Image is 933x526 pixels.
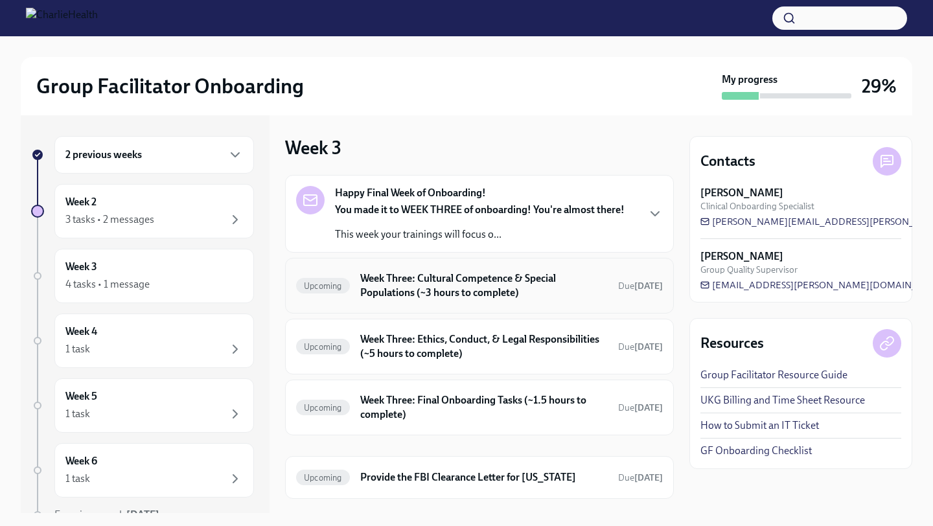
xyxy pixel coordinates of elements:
strong: [PERSON_NAME] [700,186,783,200]
h4: Contacts [700,152,755,171]
span: Upcoming [296,342,350,352]
strong: [DATE] [634,402,663,413]
div: 1 task [65,407,90,421]
a: UpcomingWeek Three: Ethics, Conduct, & Legal Responsibilities (~5 hours to complete)Due[DATE] [296,330,663,363]
a: UpcomingWeek Three: Final Onboarding Tasks (~1.5 hours to complete)Due[DATE] [296,391,663,424]
a: Week 41 task [31,314,254,368]
a: Week 23 tasks • 2 messages [31,184,254,238]
div: 4 tasks • 1 message [65,277,150,292]
span: Due [618,341,663,352]
strong: [DATE] [126,509,159,521]
strong: [PERSON_NAME] [700,249,783,264]
h6: Week Three: Final Onboarding Tasks (~1.5 hours to complete) [360,393,608,422]
p: This week your trainings will focus o... [335,227,625,242]
strong: [DATE] [634,280,663,292]
h3: 29% [862,74,897,98]
h6: Week Three: Cultural Competence & Special Populations (~3 hours to complete) [360,271,608,300]
a: How to Submit an IT Ticket [700,418,819,433]
div: 2 previous weeks [54,136,254,174]
h3: Week 3 [285,136,341,159]
div: 1 task [65,472,90,486]
h6: Week Three: Ethics, Conduct, & Legal Responsibilities (~5 hours to complete) [360,332,608,361]
a: UKG Billing and Time Sheet Resource [700,393,865,407]
a: UpcomingProvide the FBI Clearance Letter for [US_STATE]Due[DATE] [296,467,663,488]
a: Group Facilitator Resource Guide [700,368,847,382]
span: Clinical Onboarding Specialist [700,200,814,212]
strong: Happy Final Week of Onboarding! [335,186,486,200]
span: Group Quality Supervisor [700,264,798,276]
h6: Week 2 [65,195,97,209]
h2: Group Facilitator Onboarding [36,73,304,99]
div: 3 tasks • 2 messages [65,212,154,227]
span: Upcoming [296,473,350,483]
h6: 2 previous weeks [65,148,142,162]
span: Due [618,402,663,413]
h4: Resources [700,334,764,353]
a: UpcomingWeek Three: Cultural Competence & Special Populations (~3 hours to complete)Due[DATE] [296,269,663,303]
h6: Week 6 [65,454,97,468]
strong: You made it to WEEK THREE of onboarding! You're almost there! [335,203,625,216]
a: Week 61 task [31,443,254,497]
span: Upcoming [296,403,350,413]
strong: [DATE] [634,472,663,483]
div: 1 task [65,342,90,356]
span: August 25th, 2025 10:00 [618,341,663,353]
h6: Week 3 [65,260,97,274]
span: August 25th, 2025 10:00 [618,280,663,292]
h6: Week 4 [65,325,97,339]
a: GF Onboarding Checklist [700,444,812,458]
span: Experience ends [54,509,159,521]
span: Upcoming [296,281,350,291]
h6: Week 5 [65,389,97,404]
span: August 23rd, 2025 10:00 [618,402,663,414]
h6: Provide the FBI Clearance Letter for [US_STATE] [360,470,608,485]
strong: My progress [722,73,777,87]
span: Due [618,472,663,483]
a: Week 51 task [31,378,254,433]
a: Week 34 tasks • 1 message [31,249,254,303]
img: CharlieHealth [26,8,98,29]
span: Due [618,280,663,292]
strong: [DATE] [634,341,663,352]
span: September 9th, 2025 10:00 [618,472,663,484]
